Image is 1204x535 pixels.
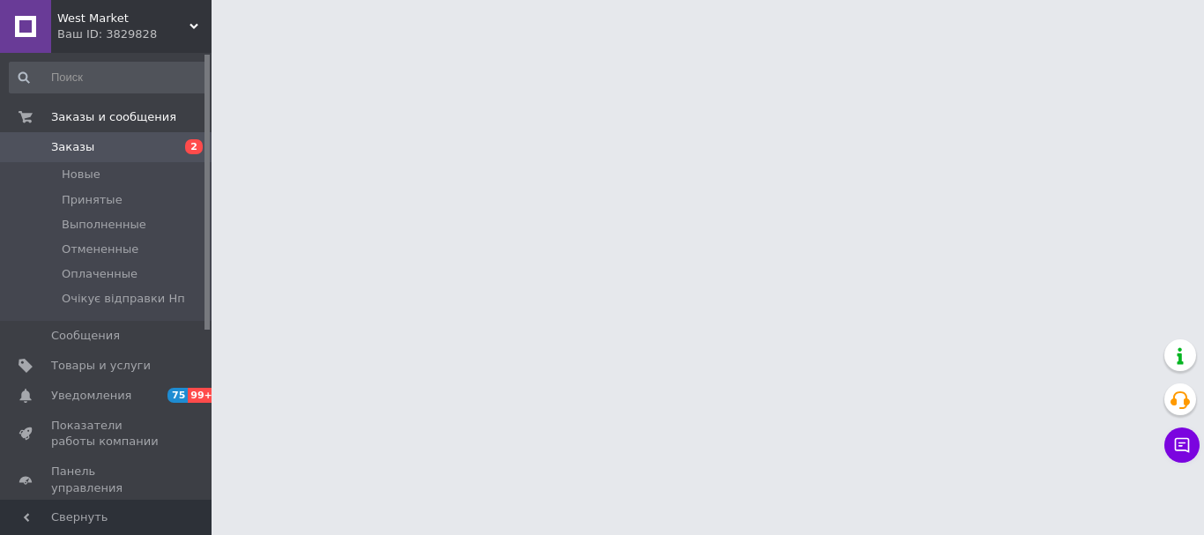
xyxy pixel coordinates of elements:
[62,291,185,307] span: Очікує відправки Нп
[57,26,212,42] div: Ваш ID: 3829828
[167,388,188,403] span: 75
[51,109,176,125] span: Заказы и сообщения
[1164,427,1200,463] button: Чат с покупателем
[51,328,120,344] span: Сообщения
[9,62,208,93] input: Поиск
[51,418,163,450] span: Показатели работы компании
[51,388,131,404] span: Уведомления
[185,139,203,154] span: 2
[62,192,123,208] span: Принятые
[62,217,146,233] span: Выполненные
[51,358,151,374] span: Товары и услуги
[62,266,137,282] span: Оплаченные
[51,464,163,495] span: Панель управления
[51,139,94,155] span: Заказы
[57,11,190,26] span: West Market
[62,167,100,182] span: Новые
[188,388,217,403] span: 99+
[62,241,138,257] span: Отмененные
